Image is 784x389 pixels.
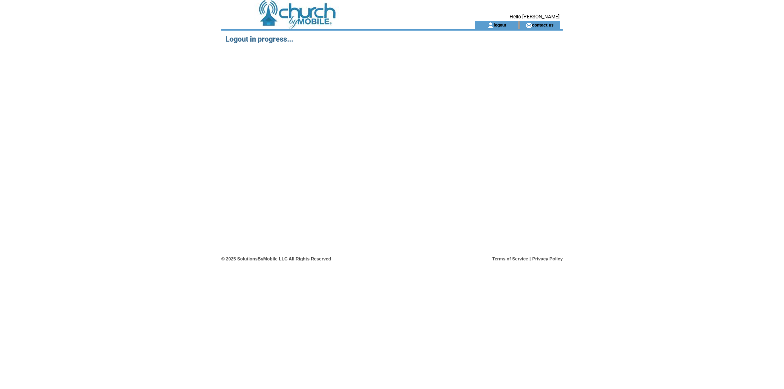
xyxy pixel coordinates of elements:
[510,14,559,20] span: Hello [PERSON_NAME]
[221,256,331,261] span: © 2025 SolutionsByMobile LLC All Rights Reserved
[532,256,563,261] a: Privacy Policy
[532,22,554,27] a: contact us
[492,256,528,261] a: Terms of Service
[530,256,531,261] span: |
[526,22,532,29] img: contact_us_icon.gif
[488,22,494,29] img: account_icon.gif
[225,35,293,43] span: Logout in progress...
[494,22,506,27] a: logout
